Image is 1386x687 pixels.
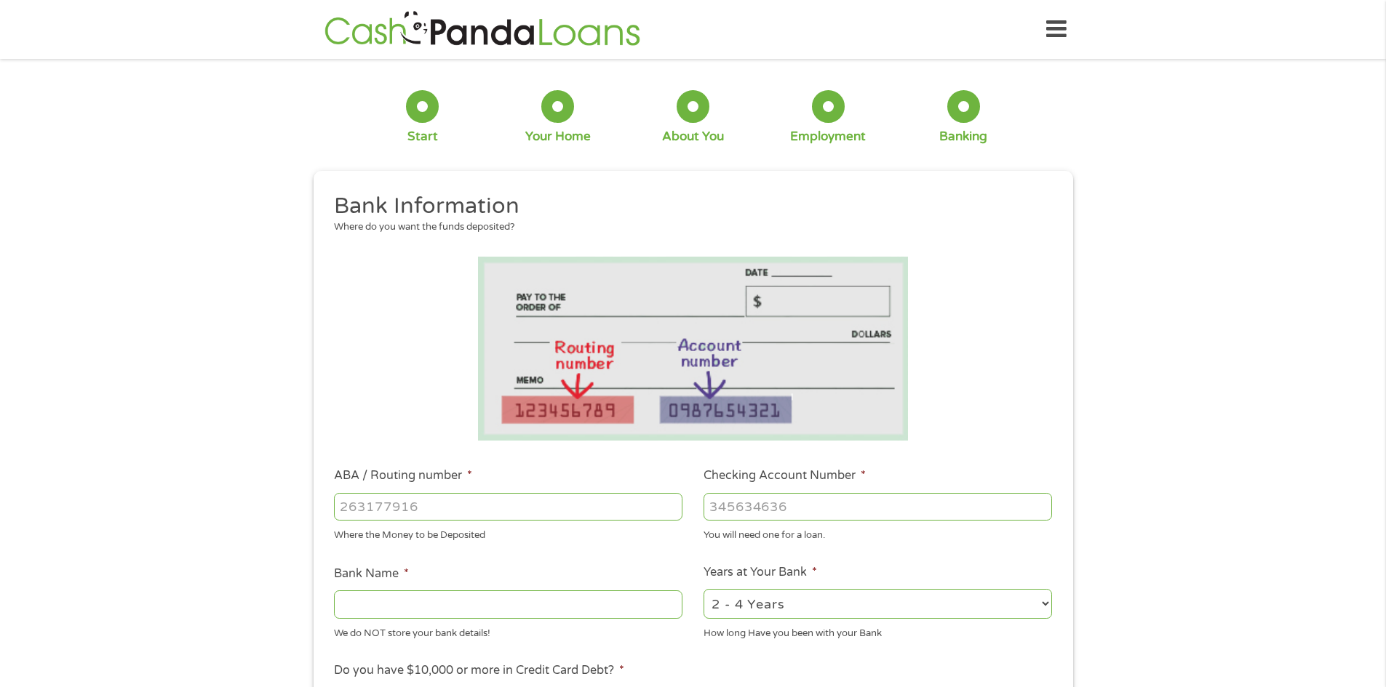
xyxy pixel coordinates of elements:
[704,493,1052,521] input: 345634636
[334,663,624,678] label: Do you have $10,000 or more in Credit Card Debt?
[334,566,409,582] label: Bank Name
[478,257,909,441] img: Routing number location
[704,523,1052,543] div: You will need one for a loan.
[704,468,866,483] label: Checking Account Number
[407,129,438,145] div: Start
[662,129,724,145] div: About You
[334,493,682,521] input: 263177916
[334,468,472,483] label: ABA / Routing number
[525,129,591,145] div: Your Home
[334,621,682,640] div: We do NOT store your bank details!
[939,129,987,145] div: Banking
[704,621,1052,640] div: How long Have you been with your Bank
[334,523,682,543] div: Where the Money to be Deposited
[334,220,1041,235] div: Where do you want the funds deposited?
[704,565,817,580] label: Years at Your Bank
[334,192,1041,221] h2: Bank Information
[320,9,645,50] img: GetLoanNow Logo
[790,129,866,145] div: Employment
